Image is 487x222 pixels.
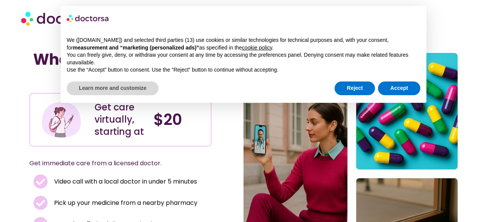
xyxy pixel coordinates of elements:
p: Use the “Accept” button to consent. Use the “Reject” button to continue without accepting. [67,66,420,74]
div: Get care virtually, starting at [95,101,146,138]
img: Illustration depicting a young woman in a casual outfit, engaged with her smartphone. She has a p... [41,99,82,141]
h1: What We Treat [33,50,208,69]
p: You can freely give, deny, or withdraw your consent at any time by accessing the preferences pane... [67,51,420,66]
img: logo [67,12,109,24]
span: Pick up your medicine from a nearby pharmacy [52,198,197,208]
button: Learn more and customize [67,81,159,95]
iframe: Customer reviews powered by Trustpilot [33,76,147,85]
span: Video call with a local doctor in under 5 minutes [52,176,197,187]
p: We ([DOMAIN_NAME]) and selected third parties (13) use cookies or similar technologies for techni... [67,37,420,51]
h4: $20 [154,110,205,129]
a: cookie policy [242,45,272,51]
button: Reject [335,81,375,95]
strong: measurement and “marketing (personalized ads)” [73,45,199,51]
button: Accept [378,81,420,95]
p: Get immediate care from a licensed doctor. [29,158,193,169]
